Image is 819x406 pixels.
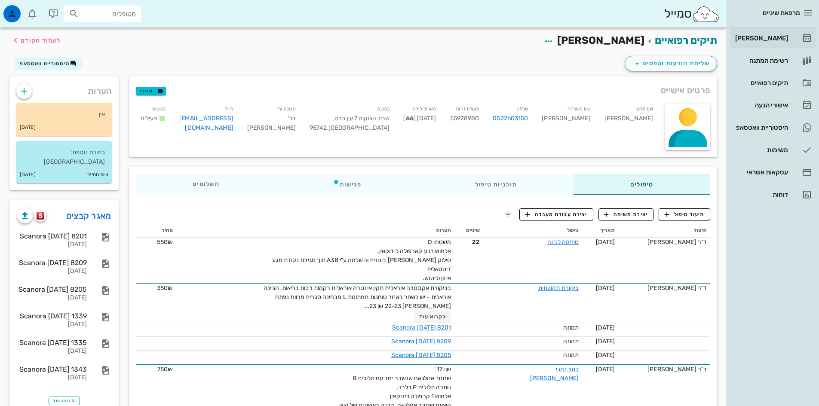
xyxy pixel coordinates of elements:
div: Scanora [DATE] 1343 [17,365,87,373]
div: דר' [PERSON_NAME] [240,102,303,138]
div: היסטוריית וואטסאפ [733,124,788,131]
div: תוכניות טיפול [418,174,574,195]
span: [DATE] [596,324,615,331]
span: 750₪ [157,366,173,373]
a: Scanora [DATE] 8201 [392,324,451,331]
small: תאריך לידה [413,106,436,112]
span: יצירת משימה [604,211,648,218]
a: תיקים רפואיים [655,34,717,46]
div: פגישות [276,174,418,195]
small: מייל [225,106,233,112]
span: היסטוריית וואטסאפ [20,61,70,67]
span: תיעוד טיפול [665,211,705,218]
button: יצירת משימה [598,208,654,220]
span: [DATE] [596,338,615,345]
a: רשימת המתנה [730,50,816,71]
div: ד"ר [PERSON_NAME] [622,238,707,247]
button: יצירת עבודת מעבדה [519,208,593,220]
small: [DATE] [20,170,36,180]
div: [DATE] [17,374,87,382]
a: דוחות [730,184,816,205]
span: תגיות [140,87,162,95]
small: שם משפחה [567,106,591,112]
a: [PERSON_NAME] [730,28,816,49]
th: תאריך [582,224,618,238]
span: [DATE] [596,284,615,292]
button: היסטוריית וואטסאפ [15,58,82,70]
div: טיפולים [574,174,710,195]
span: לעמוד הקודם [21,37,61,44]
span: 550₪ [157,238,173,246]
span: תמונה [563,338,579,345]
span: , [327,124,328,131]
span: מרפאת שיניים [763,9,800,17]
div: דוחות [733,191,788,198]
div: ד"ר [PERSON_NAME] [622,365,707,374]
small: תעודת זהות [456,106,479,112]
a: אישורי הגעה [730,95,816,116]
span: יצירת עבודת מעבדה [525,211,587,218]
div: Scanora [DATE] 8205 [17,285,87,293]
div: עסקאות אשראי [733,169,788,176]
strong: 66 [406,115,414,122]
div: Scanora [DATE] 8201 [17,232,87,240]
button: הצג עוד [49,397,80,405]
a: משימות [730,140,816,160]
small: טלפון [517,106,528,112]
a: מאגר קבצים [66,209,111,223]
span: [DATE] [596,366,615,373]
th: מחיר [136,224,176,238]
span: [DATE] ( ) [403,115,436,122]
span: תמונה [563,324,579,331]
small: סטטוס [152,106,166,112]
p: כתובת נוספת: [GEOGRAPHIC_DATA] [23,148,105,167]
span: פעילים [141,115,157,122]
a: ביקורת תקופתית [538,284,579,292]
div: תיקים רפואיים [733,79,788,86]
span: פרטים אישיים [661,83,710,97]
small: צוות סמייל [87,170,108,180]
img: SmileCloud logo [692,6,720,23]
span: , [333,115,334,122]
span: לקרוא עוד [419,314,446,320]
button: שליחת הודעות וטפסים [625,56,717,71]
div: [DATE] [17,268,87,275]
div: [PERSON_NAME] [598,102,660,138]
span: משטח: D [428,238,451,246]
div: [DATE] [17,294,87,302]
span: [GEOGRAPHIC_DATA] [327,124,390,131]
div: Scanora [DATE] 8209 [17,259,87,267]
a: תיקים רפואיים [730,73,816,93]
button: לקרוא עוד [414,311,451,323]
a: כתר זמני [PERSON_NAME] [530,366,579,382]
span: שביל הצוקים 7 עין כרם [333,115,390,122]
a: Scanora [DATE] 8209 [391,338,451,345]
div: סמייל [664,5,720,23]
a: היסטוריית וואטסאפ [730,117,816,138]
a: Scanora [DATE] 8205 [391,351,451,359]
a: 0522603150 [493,114,528,123]
small: הופנה ע״י [276,106,296,112]
th: טיפול [483,224,583,238]
span: 350₪ [157,284,173,292]
button: תגיות [136,87,166,95]
span: [PERSON_NAME] [557,34,644,46]
div: רשימת המתנה [733,57,788,64]
span: תמונה [563,351,579,359]
img: scanora logo [37,212,45,220]
span: 95742 [310,124,327,131]
small: [DATE] [20,123,36,132]
div: Scanora [DATE] 1339 [17,312,87,320]
button: תיעוד טיפול [659,208,710,220]
div: [DATE] [17,241,87,248]
small: שם פרטי [635,106,653,112]
span: [DATE] [596,238,615,246]
div: משימות [733,147,788,153]
a: סתימה לבנה [547,238,579,246]
span: [DATE] [596,351,615,359]
button: scanora logo [34,210,46,222]
th: שיניים [455,224,483,238]
div: אישורי הגעה [733,102,788,109]
div: [DATE] [17,321,87,328]
div: [DATE] [17,348,87,355]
